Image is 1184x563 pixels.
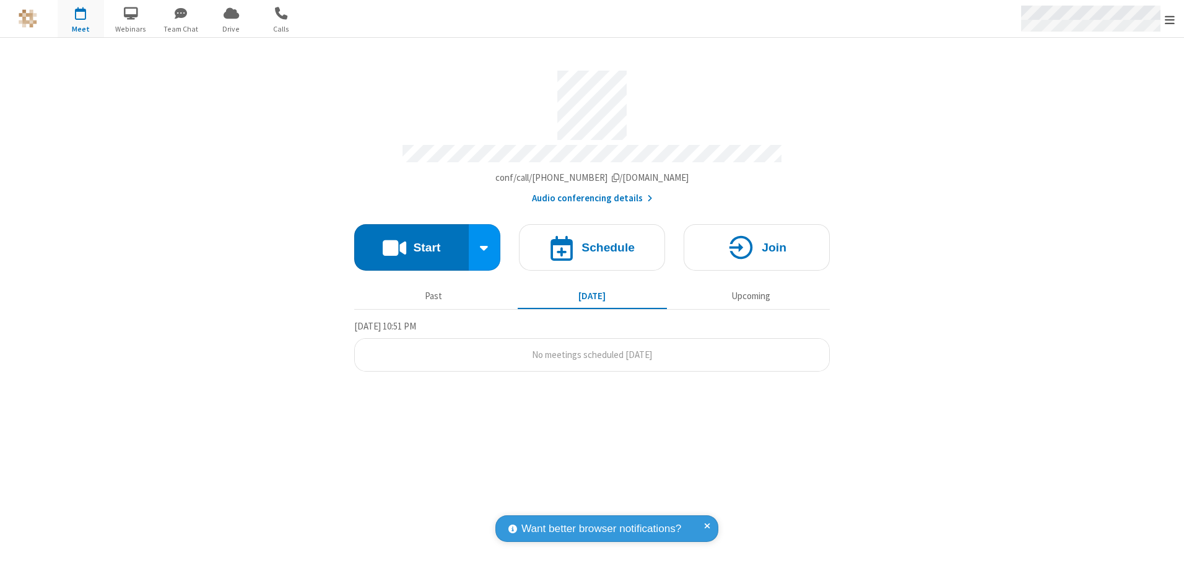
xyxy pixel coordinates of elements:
[208,24,255,35] span: Drive
[676,284,825,308] button: Upcoming
[108,24,154,35] span: Webinars
[519,224,665,271] button: Schedule
[532,349,652,360] span: No meetings scheduled [DATE]
[518,284,667,308] button: [DATE]
[258,24,305,35] span: Calls
[581,242,635,253] h4: Schedule
[495,172,689,183] span: Copy my meeting room link
[413,242,440,253] h4: Start
[495,171,689,185] button: Copy my meeting room linkCopy my meeting room link
[58,24,104,35] span: Meet
[359,284,508,308] button: Past
[158,24,204,35] span: Team Chat
[19,9,37,28] img: QA Selenium DO NOT DELETE OR CHANGE
[354,224,469,271] button: Start
[521,521,681,537] span: Want better browser notifications?
[354,319,830,372] section: Today's Meetings
[469,224,501,271] div: Start conference options
[684,224,830,271] button: Join
[532,191,653,206] button: Audio conferencing details
[354,320,416,332] span: [DATE] 10:51 PM
[354,61,830,206] section: Account details
[762,242,786,253] h4: Join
